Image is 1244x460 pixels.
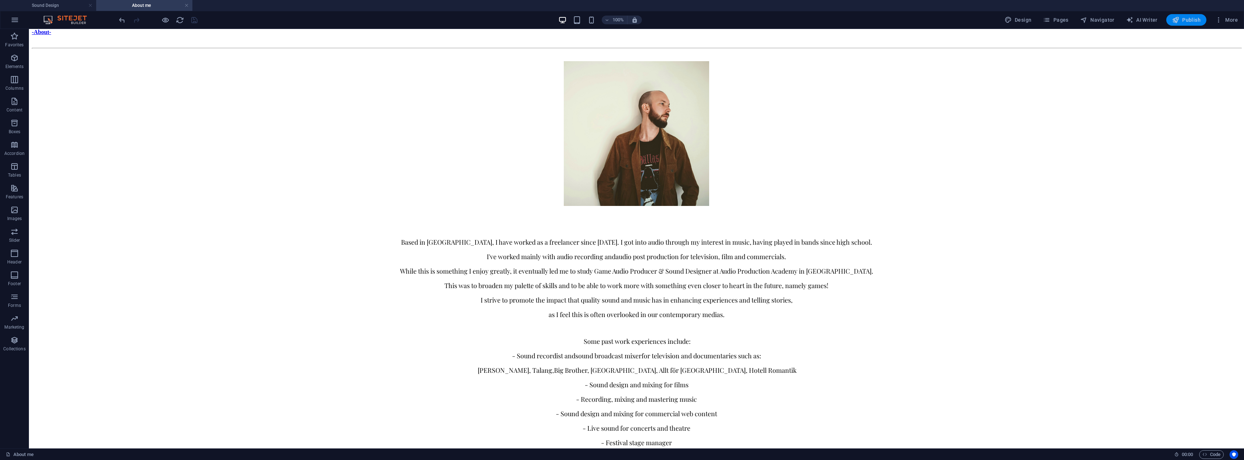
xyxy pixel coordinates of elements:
p: Marketing [4,324,24,330]
p: Images [7,216,22,221]
i: Undo: Change text (Ctrl+Z) [118,16,126,24]
span: Design [1005,16,1032,24]
p: Boxes [9,129,21,135]
p: Features [6,194,23,200]
span: : [1187,452,1188,457]
p: Forms [8,303,21,308]
p: Slider [9,237,20,243]
button: undo [118,16,126,24]
h6: 100% [613,16,624,24]
p: Content [7,107,22,113]
button: Code [1199,450,1224,459]
div: Design (Ctrl+Alt+Y) [1002,14,1035,26]
p: Elements [5,64,24,69]
button: 100% [602,16,627,24]
p: Favorites [5,42,24,48]
p: Collections [3,346,25,352]
span: Publish [1172,16,1201,24]
img: Editor Logo [42,16,96,24]
button: Click here to leave preview mode and continue editing [161,16,170,24]
span: Code [1202,450,1220,459]
p: Header [7,259,22,265]
span: Navigator [1080,16,1115,24]
span: 00 00 [1182,450,1193,459]
span: AI Writer [1126,16,1158,24]
button: Design [1002,14,1035,26]
p: Tables [8,172,21,178]
i: Reload page [176,16,184,24]
p: Accordion [4,151,25,156]
button: reload [175,16,184,24]
button: Usercentrics [1230,450,1238,459]
i: On resize automatically adjust zoom level to fit chosen device. [631,17,638,23]
button: Pages [1040,14,1071,26]
span: Pages [1043,16,1068,24]
span: More [1215,16,1238,24]
p: Footer [8,281,21,287]
button: Publish [1166,14,1206,26]
button: More [1212,14,1241,26]
p: Columns [5,85,24,91]
h4: About me [96,1,192,9]
a: Click to cancel selection. Double-click to open Pages [6,450,34,459]
button: AI Writer [1123,14,1160,26]
h6: Session time [1174,450,1193,459]
button: Navigator [1077,14,1117,26]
